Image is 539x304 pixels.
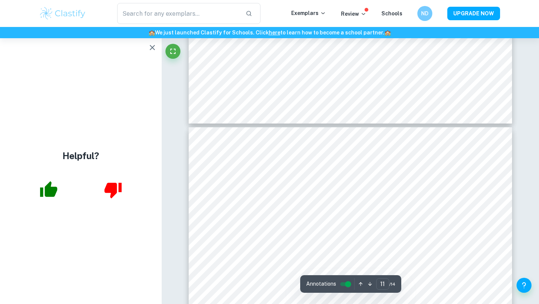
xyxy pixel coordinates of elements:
span: Annotations [306,280,336,288]
a: here [269,30,280,36]
button: Help and Feedback [517,278,532,293]
button: UPGRADE NOW [447,7,500,20]
span: 🏫 [384,30,391,36]
p: Review [341,10,366,18]
a: Schools [381,10,402,16]
input: Search for any exemplars... [117,3,240,24]
button: ND [417,6,432,21]
p: Exemplars [291,9,326,17]
img: Clastify logo [39,6,86,21]
span: / 14 [389,281,395,288]
h6: ND [421,9,429,18]
h6: We just launched Clastify for Schools. Click to learn how to become a school partner. [1,28,538,37]
h4: Helpful? [63,149,99,162]
span: 🏫 [149,30,155,36]
button: Fullscreen [165,44,180,59]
